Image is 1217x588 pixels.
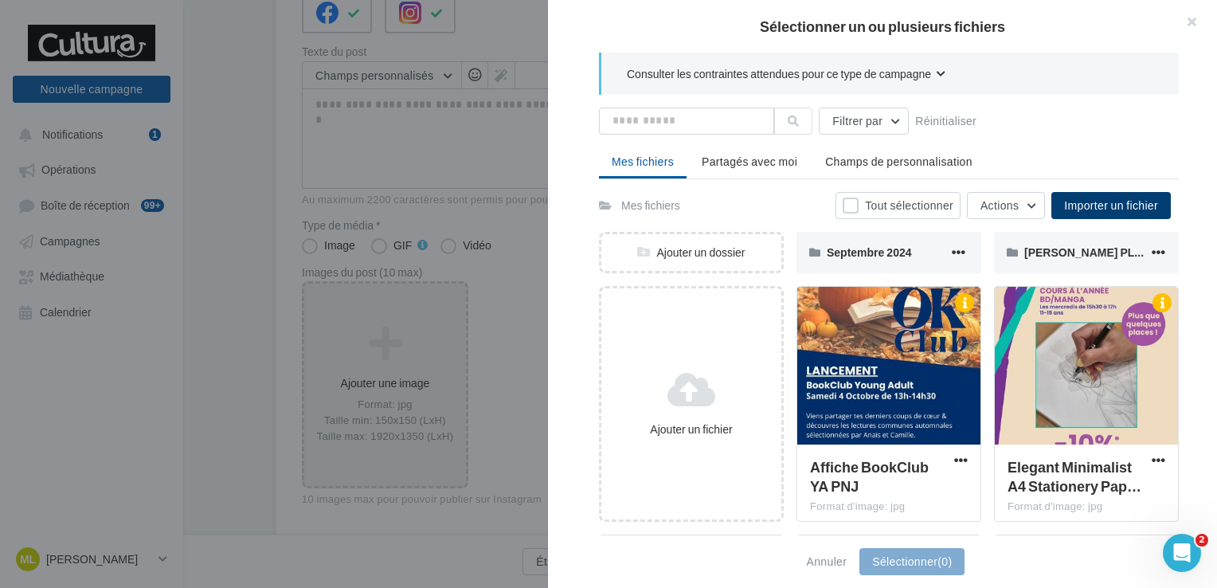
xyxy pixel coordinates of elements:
[1008,458,1141,495] span: Elegant Minimalist A4 Stationery Paper Document (Publication Instagram (45)) (1)
[937,555,952,568] span: (0)
[612,155,674,168] span: Mes fichiers
[573,19,1192,33] h2: Sélectionner un ou plusieurs fichiers
[627,66,931,82] span: Consulter les contraintes attendues pour ce type de campagne
[980,198,1019,212] span: Actions
[810,500,968,514] div: Format d'image: jpg
[702,155,797,168] span: Partagés avec moi
[825,155,972,168] span: Champs de personnalisation
[800,552,854,571] button: Annuler
[608,421,775,437] div: Ajouter un fichier
[1163,534,1201,572] iframe: Intercom live chat
[601,245,781,261] div: Ajouter un dossier
[967,192,1045,219] button: Actions
[909,112,983,131] button: Réinitialiser
[627,65,945,85] button: Consulter les contraintes attendues pour ce type de campagne
[859,548,965,575] button: Sélectionner(0)
[1008,500,1165,514] div: Format d'image: jpg
[1051,192,1171,219] button: Importer un fichier
[835,192,961,219] button: Tout sélectionner
[810,458,929,495] span: Affiche BookClub YA PNJ
[1064,198,1158,212] span: Importer un fichier
[1195,534,1208,547] span: 2
[827,245,912,259] span: Septembre 2024
[621,198,680,214] div: Mes fichiers
[819,108,909,135] button: Filtrer par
